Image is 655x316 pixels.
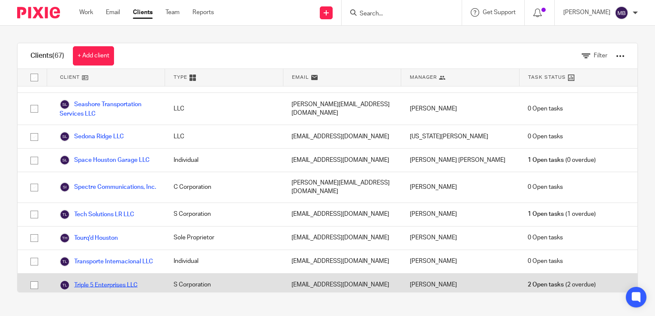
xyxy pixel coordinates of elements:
[563,8,610,17] p: [PERSON_NAME]
[528,74,566,81] span: Task Status
[528,257,563,265] span: 0 Open tasks
[165,93,283,125] div: LLC
[60,256,70,267] img: svg%3E
[283,125,401,148] div: [EMAIL_ADDRESS][DOMAIN_NAME]
[165,149,283,172] div: Individual
[528,156,564,164] span: 1 Open tasks
[401,149,520,172] div: [PERSON_NAME] [PERSON_NAME]
[401,203,520,226] div: [PERSON_NAME]
[60,233,118,243] a: Tourq'd Houston
[615,6,628,20] img: svg%3E
[60,280,138,290] a: Triple 5 Enterprises LLC
[483,9,516,15] span: Get Support
[292,74,309,81] span: Email
[73,46,114,66] a: + Add client
[283,250,401,273] div: [EMAIL_ADDRESS][DOMAIN_NAME]
[283,172,401,203] div: [PERSON_NAME][EMAIL_ADDRESS][DOMAIN_NAME]
[528,183,563,191] span: 0 Open tasks
[60,209,70,220] img: svg%3E
[401,227,520,250] div: [PERSON_NAME]
[283,149,401,172] div: [EMAIL_ADDRESS][DOMAIN_NAME]
[60,74,80,81] span: Client
[594,53,607,59] span: Filter
[106,8,120,17] a: Email
[60,131,124,142] a: Sedona Ridge LLC
[79,8,93,17] a: Work
[52,52,64,59] span: (67)
[528,280,564,289] span: 2 Open tasks
[283,227,401,250] div: [EMAIL_ADDRESS][DOMAIN_NAME]
[60,256,153,267] a: Transporte Internacional LLC
[26,69,42,86] input: Select all
[60,155,70,165] img: svg%3E
[60,155,150,165] a: Space Houston Garage LLC
[401,172,520,203] div: [PERSON_NAME]
[17,7,60,18] img: Pixie
[60,209,134,220] a: Tech Solutions LR LLC
[410,74,437,81] span: Manager
[528,132,563,141] span: 0 Open tasks
[283,274,401,297] div: [EMAIL_ADDRESS][DOMAIN_NAME]
[133,8,153,17] a: Clients
[401,93,520,125] div: [PERSON_NAME]
[528,233,563,242] span: 0 Open tasks
[165,250,283,273] div: Individual
[359,10,436,18] input: Search
[174,74,187,81] span: Type
[401,274,520,297] div: [PERSON_NAME]
[165,8,180,17] a: Team
[165,227,283,250] div: Sole Proprietor
[60,182,156,192] a: Spectre Communications, Inc.
[528,210,564,218] span: 1 Open tasks
[165,172,283,203] div: C Corporation
[30,51,64,60] h1: Clients
[165,203,283,226] div: S Corporation
[528,156,595,164] span: (0 overdue)
[528,104,563,113] span: 0 Open tasks
[528,280,595,289] span: (2 overdue)
[283,203,401,226] div: [EMAIL_ADDRESS][DOMAIN_NAME]
[283,93,401,125] div: [PERSON_NAME][EMAIL_ADDRESS][DOMAIN_NAME]
[165,274,283,297] div: S Corporation
[165,125,283,148] div: LLC
[60,99,70,110] img: svg%3E
[401,250,520,273] div: [PERSON_NAME]
[192,8,214,17] a: Reports
[401,125,520,148] div: [US_STATE][PERSON_NAME]
[60,182,70,192] img: svg%3E
[60,233,70,243] img: svg%3E
[528,210,595,218] span: (1 overdue)
[60,280,70,290] img: svg%3E
[60,99,156,118] a: Seashore Transportation Services LLC
[60,131,70,142] img: svg%3E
